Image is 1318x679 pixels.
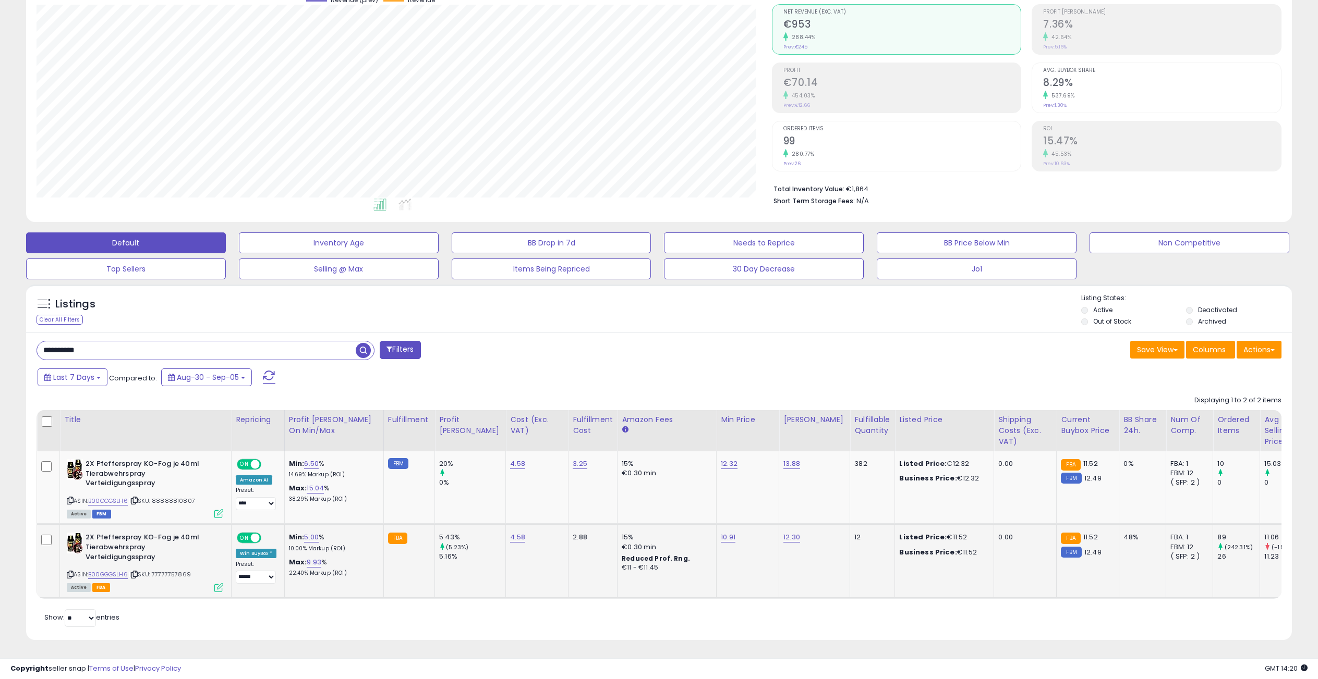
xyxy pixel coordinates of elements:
[1217,533,1260,542] div: 89
[622,459,708,468] div: 15%
[109,373,157,383] span: Compared to:
[1193,344,1226,355] span: Columns
[10,663,49,673] strong: Copyright
[899,548,986,557] div: €11.52
[289,496,376,503] p: 38.29% Markup (ROI)
[1170,459,1205,468] div: FBA: 1
[1084,547,1102,557] span: 12.49
[877,258,1077,279] button: Jo1
[783,102,810,108] small: Prev: €12.66
[67,459,223,517] div: ASIN:
[135,663,181,673] a: Privacy Policy
[856,196,869,206] span: N/A
[38,368,107,386] button: Last 7 Days
[452,232,651,253] button: BB Drop in 7d
[622,554,690,563] b: Reduced Prof. Rng.
[1093,305,1113,314] label: Active
[1061,547,1081,558] small: FBM
[1048,150,1071,158] small: 45.53%
[304,532,319,542] a: 5.00
[89,663,134,673] a: Terms of Use
[1217,478,1260,487] div: 0
[37,315,83,325] div: Clear All Filters
[1043,77,1281,91] h2: 8.29%
[573,459,587,469] a: 3.25
[439,414,501,436] div: Profit [PERSON_NAME]
[26,232,226,253] button: Default
[1061,473,1081,484] small: FBM
[1043,44,1067,50] small: Prev: 5.16%
[1083,459,1098,468] span: 11.52
[53,372,94,382] span: Last 7 Days
[67,533,223,590] div: ASIN:
[289,459,305,468] b: Min:
[239,258,439,279] button: Selling @ Max
[783,135,1021,149] h2: 99
[439,459,505,468] div: 20%
[236,561,276,584] div: Preset:
[236,414,280,425] div: Repricing
[1264,533,1307,542] div: 11.06
[1198,317,1226,326] label: Archived
[854,533,887,542] div: 12
[67,533,83,553] img: 51sJXmMvlYL._SL40_.jpg
[304,459,319,469] a: 6.50
[10,664,181,674] div: seller snap | |
[1061,533,1080,544] small: FBA
[721,532,735,542] a: 10.91
[622,563,708,572] div: €11 - €11.45
[622,542,708,552] div: €0.30 min
[236,475,272,485] div: Amazon AI
[289,570,376,577] p: 22.40% Markup (ROI)
[161,368,252,386] button: Aug-30 - Sep-05
[1265,663,1308,673] span: 2025-09-13 14:20 GMT
[1198,305,1237,314] label: Deactivated
[86,459,212,491] b: 2X Pfefferspray KO-Fog je 40ml Tierabwehrspray Verteidigungsspray
[1083,532,1098,542] span: 11.52
[55,297,95,312] h5: Listings
[1123,414,1162,436] div: BB Share 24h.
[899,459,947,468] b: Listed Price:
[622,414,712,425] div: Amazon Fees
[129,570,191,578] span: | SKU: 77777757869
[1043,18,1281,32] h2: 7.36%
[1043,135,1281,149] h2: 15.47%
[177,372,239,382] span: Aug-30 - Sep-05
[1084,473,1102,483] span: 12.49
[622,533,708,542] div: 15%
[1043,68,1281,73] span: Avg. Buybox Share
[1225,543,1253,551] small: (242.31%)
[1130,341,1184,359] button: Save View
[388,414,430,425] div: Fulfillment
[783,68,1021,73] span: Profit
[899,547,957,557] b: Business Price:
[1093,317,1131,326] label: Out of Stock
[1061,459,1080,471] small: FBA
[67,510,91,518] span: All listings currently available for purchase on Amazon
[998,533,1048,542] div: 0.00
[86,533,212,564] b: 2X Pfefferspray KO-Fog je 40ml Tierabwehrspray Verteidigungsspray
[44,612,119,622] span: Show: entries
[1217,552,1260,561] div: 26
[92,510,111,518] span: FBM
[788,33,816,41] small: 288.44%
[289,484,376,503] div: %
[67,583,91,592] span: All listings currently available for purchase on Amazon
[721,414,775,425] div: Min Price
[1237,341,1281,359] button: Actions
[788,92,815,100] small: 454.03%
[289,459,376,478] div: %
[1170,414,1208,436] div: Num of Comp.
[289,545,376,552] p: 10.00% Markup (ROI)
[1194,396,1281,405] div: Displaying 1 to 2 of 2 items
[88,497,128,505] a: B00GGGSLH6
[238,534,251,542] span: ON
[1048,33,1071,41] small: 42.64%
[307,483,324,493] a: 15.04
[452,258,651,279] button: Items Being Repriced
[64,414,227,425] div: Title
[1123,459,1158,468] div: 0%
[899,533,986,542] div: €11.52
[236,549,276,558] div: Win BuyBox *
[1272,543,1294,551] small: (-1.51%)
